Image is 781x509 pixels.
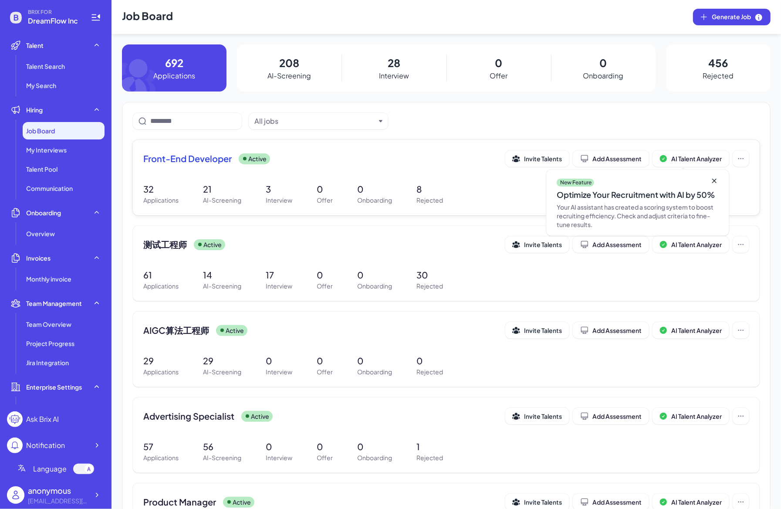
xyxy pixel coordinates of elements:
[153,71,195,81] p: Applications
[26,208,61,217] span: Onboarding
[143,324,209,336] span: AIGC算法工程师
[671,412,722,420] span: AI Talent Analyzer
[317,196,333,205] p: Offer
[26,440,65,451] div: Notification
[653,322,729,339] button: AI Talent Analyzer
[26,358,69,367] span: Jira Integration
[251,412,269,421] p: Active
[143,354,179,367] p: 29
[28,485,89,496] div: anonymous
[279,55,299,71] p: 208
[357,196,392,205] p: Onboarding
[143,453,179,462] p: Applications
[317,282,333,291] p: Offer
[143,282,179,291] p: Applications
[165,55,183,71] p: 692
[267,71,311,81] p: AI-Screening
[416,440,443,453] p: 1
[388,55,400,71] p: 28
[248,154,267,163] p: Active
[203,354,241,367] p: 29
[357,440,392,453] p: 0
[505,150,569,167] button: Invite Talents
[580,240,642,249] div: Add Assessment
[703,71,734,81] p: Rejected
[505,322,569,339] button: Invite Talents
[671,155,722,163] span: AI Talent Analyzer
[26,414,59,424] div: Ask Brix AI
[653,408,729,424] button: AI Talent Analyzer
[557,189,719,201] div: Optimize Your Recruitment with AI by 50%
[26,404,75,412] span: Company Profile
[573,150,649,167] button: Add Assessment
[317,367,333,377] p: Offer
[416,196,443,205] p: Rejected
[573,236,649,253] button: Add Assessment
[26,254,51,262] span: Invoices
[599,55,607,71] p: 0
[143,268,179,282] p: 61
[712,12,763,22] span: Generate Job
[26,275,71,283] span: Monthly invoice
[580,498,642,506] div: Add Assessment
[416,282,443,291] p: Rejected
[693,9,771,25] button: Generate Job
[26,299,82,308] span: Team Management
[203,196,241,205] p: AI-Screening
[266,453,292,462] p: Interview
[26,229,55,238] span: Overview
[203,183,241,196] p: 21
[26,165,57,173] span: Talent Pool
[266,196,292,205] p: Interview
[671,326,722,334] span: AI Talent Analyzer
[524,412,562,420] span: Invite Talents
[26,146,67,154] span: My Interviews
[524,498,562,506] span: Invite Talents
[143,496,216,508] span: Product Manager
[671,498,722,506] span: AI Talent Analyzer
[26,105,43,114] span: Hiring
[317,183,333,196] p: 0
[557,203,719,229] div: Your AI assistant has created a scoring system to boost recruiting efficiency. Check and adjust c...
[653,236,729,253] button: AI Talent Analyzer
[254,116,375,126] button: All jobs
[143,153,232,165] span: Front-End Developer
[708,55,728,71] p: 456
[416,354,443,367] p: 0
[524,241,562,248] span: Invite Talents
[416,367,443,377] p: Rejected
[524,155,562,163] span: Invite Talents
[33,464,67,474] span: Language
[203,367,241,377] p: AI-Screening
[203,453,241,462] p: AI-Screening
[266,354,292,367] p: 0
[7,486,24,504] img: user_logo.png
[580,154,642,163] div: Add Assessment
[143,440,179,453] p: 57
[317,354,333,367] p: 0
[26,41,44,50] span: Talent
[357,367,392,377] p: Onboarding
[143,367,179,377] p: Applications
[26,81,56,90] span: My Search
[203,240,222,249] p: Active
[580,412,642,421] div: Add Assessment
[317,440,333,453] p: 0
[490,71,507,81] p: Offer
[233,498,251,507] p: Active
[26,62,65,71] span: Talent Search
[505,408,569,424] button: Invite Talents
[524,326,562,334] span: Invite Talents
[143,183,179,196] p: 32
[357,282,392,291] p: Onboarding
[379,71,409,81] p: Interview
[226,326,244,335] p: Active
[495,55,502,71] p: 0
[203,282,241,291] p: AI-Screening
[143,410,234,422] span: Advertising Specialist
[573,322,649,339] button: Add Assessment
[26,383,82,391] span: Enterprise Settings
[671,241,722,248] span: AI Talent Analyzer
[26,184,73,193] span: Communication
[416,453,443,462] p: Rejected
